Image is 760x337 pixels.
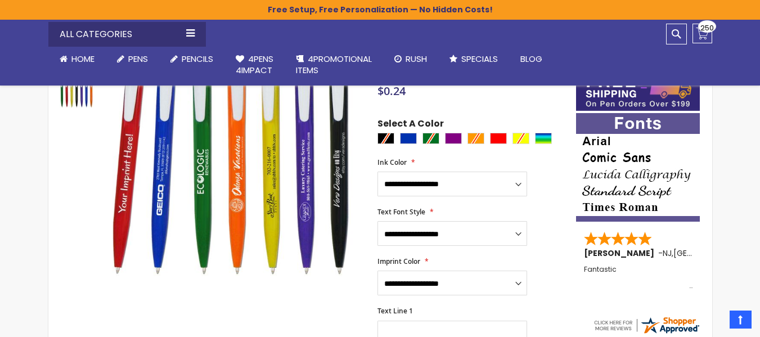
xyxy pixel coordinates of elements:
[48,22,206,47] div: All Categories
[673,248,756,259] span: [GEOGRAPHIC_DATA]
[576,70,700,111] img: Free shipping on orders over $199
[584,266,693,290] div: Fantastic
[692,24,712,43] a: 250
[377,158,407,167] span: Ink Color
[285,47,383,83] a: 4PROMOTIONALITEMS
[658,248,756,259] span: - ,
[383,47,438,71] a: Rush
[438,47,509,71] a: Specials
[400,133,417,144] div: Blue
[377,118,444,133] span: Select A Color
[377,207,425,217] span: Text Font Style
[159,47,224,71] a: Pencils
[663,248,672,259] span: NJ
[509,47,554,71] a: Blog
[106,19,363,276] img: Custom Cambria Plastic Retractable Ballpoint Pen - White Clip
[490,133,507,144] div: Red
[60,73,93,107] div: Custom Cambria Plastic Retractable Ballpoint Pen - White Clip
[461,53,498,65] span: Specials
[445,133,462,144] div: Purple
[576,113,700,222] img: font-personalization-examples
[60,74,93,107] img: Custom Cambria Plastic Retractable Ballpoint Pen - White Clip
[296,53,372,76] span: 4PROMOTIONAL ITEMS
[128,53,148,65] span: Pens
[377,83,406,98] span: $0.24
[520,53,542,65] span: Blog
[377,257,420,266] span: Imprint Color
[700,23,714,33] span: 250
[377,306,413,316] span: Text Line 1
[224,47,285,83] a: 4Pens4impact
[71,53,95,65] span: Home
[667,307,760,337] iframe: Google Customer Reviews
[48,47,106,71] a: Home
[182,53,213,65] span: Pencils
[535,133,552,144] div: Assorted
[584,248,658,259] span: [PERSON_NAME]
[406,53,427,65] span: Rush
[592,315,700,335] img: 4pens.com widget logo
[106,47,159,71] a: Pens
[236,53,273,76] span: 4Pens 4impact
